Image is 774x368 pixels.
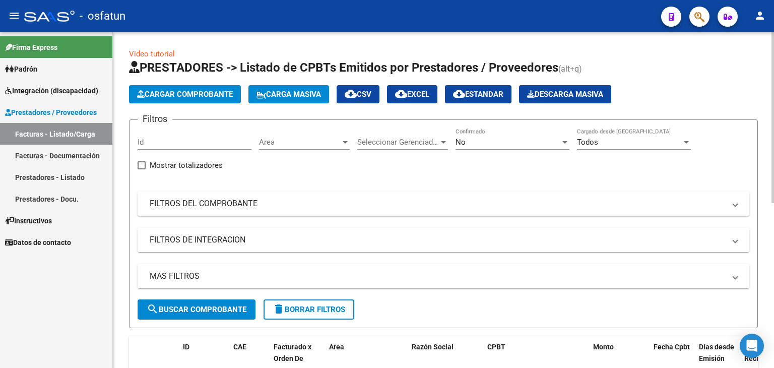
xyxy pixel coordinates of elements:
[5,215,52,226] span: Instructivos
[527,90,603,99] span: Descarga Masiva
[147,305,246,314] span: Buscar Comprobante
[150,271,725,282] mat-panel-title: MAS FILTROS
[654,343,690,351] span: Fecha Cpbt
[150,198,725,209] mat-panel-title: FILTROS DEL COMPROBANTE
[754,10,766,22] mat-icon: person
[256,90,321,99] span: Carga Masiva
[329,343,344,351] span: Area
[395,90,429,99] span: EXCEL
[129,60,558,75] span: PRESTADORES -> Listado de CPBTs Emitidos por Prestadores / Proveedores
[5,237,71,248] span: Datos de contacto
[744,343,772,362] span: Fecha Recibido
[150,159,223,171] span: Mostrar totalizadores
[456,138,466,147] span: No
[138,192,749,216] mat-expansion-panel-header: FILTROS DEL COMPROBANTE
[357,138,439,147] span: Seleccionar Gerenciador
[519,85,611,103] button: Descarga Masiva
[138,112,172,126] h3: Filtros
[264,299,354,320] button: Borrar Filtros
[453,88,465,100] mat-icon: cloud_download
[248,85,329,103] button: Carga Masiva
[337,85,379,103] button: CSV
[445,85,511,103] button: Estandar
[147,303,159,315] mat-icon: search
[129,85,241,103] button: Cargar Comprobante
[453,90,503,99] span: Estandar
[5,85,98,96] span: Integración (discapacidad)
[387,85,437,103] button: EXCEL
[345,88,357,100] mat-icon: cloud_download
[345,90,371,99] span: CSV
[233,343,246,351] span: CAE
[138,228,749,252] mat-expansion-panel-header: FILTROS DE INTEGRACION
[8,10,20,22] mat-icon: menu
[138,299,255,320] button: Buscar Comprobante
[5,42,57,53] span: Firma Express
[138,264,749,288] mat-expansion-panel-header: MAS FILTROS
[5,107,97,118] span: Prestadores / Proveedores
[395,88,407,100] mat-icon: cloud_download
[5,64,37,75] span: Padrón
[274,343,311,362] span: Facturado x Orden De
[412,343,454,351] span: Razón Social
[129,49,175,58] a: Video tutorial
[259,138,341,147] span: Area
[487,343,505,351] span: CPBT
[137,90,233,99] span: Cargar Comprobante
[273,305,345,314] span: Borrar Filtros
[593,343,614,351] span: Monto
[80,5,125,27] span: - osfatun
[519,85,611,103] app-download-masive: Descarga masiva de comprobantes (adjuntos)
[183,343,189,351] span: ID
[273,303,285,315] mat-icon: delete
[558,64,582,74] span: (alt+q)
[150,234,725,246] mat-panel-title: FILTROS DE INTEGRACION
[577,138,598,147] span: Todos
[740,334,764,358] div: Open Intercom Messenger
[699,343,734,362] span: Días desde Emisión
